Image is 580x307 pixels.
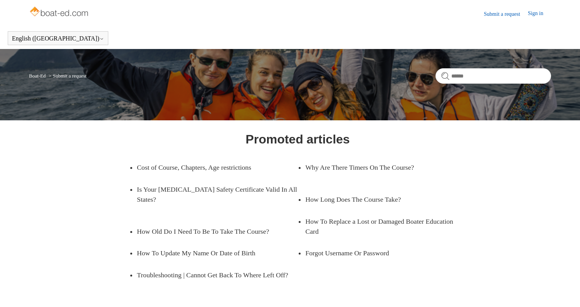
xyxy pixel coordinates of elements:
[47,73,87,79] li: Submit a request
[137,221,286,242] a: How Old Do I Need To Be To Take The Course?
[528,9,551,19] a: Sign in
[29,73,47,79] li: Boat-Ed
[137,264,298,286] a: Troubleshooting | Cannot Get Back To Where Left Off?
[245,130,350,148] h1: Promoted articles
[305,157,454,178] a: Why Are There Timers On The Course?
[137,157,286,178] a: Cost of Course, Chapters, Age restrictions
[137,242,286,264] a: How To Update My Name Or Date of Birth
[554,281,574,301] div: Live chat
[29,73,45,79] a: Boat-Ed
[29,5,90,20] img: Boat-Ed Help Center home page
[435,68,551,84] input: Search
[137,179,298,211] a: Is Your [MEDICAL_DATA] Safety Certificate Valid In All States?
[305,211,466,243] a: How To Replace a Lost or Damaged Boater Education Card
[305,189,454,210] a: How Long Does The Course Take?
[305,242,454,264] a: Forgot Username Or Password
[12,35,104,42] button: English ([GEOGRAPHIC_DATA])
[484,10,528,18] a: Submit a request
